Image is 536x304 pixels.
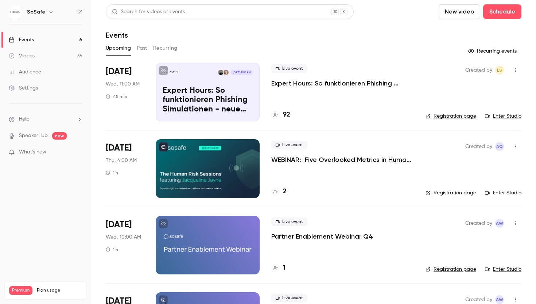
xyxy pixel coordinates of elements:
[496,142,503,151] span: AO
[283,187,287,197] h4: 2
[271,141,307,149] span: Live event
[283,263,286,273] h4: 1
[170,71,179,74] p: SoSafe
[497,66,502,75] span: LS
[9,6,21,18] img: SoSafe
[106,94,127,99] div: 45 min
[439,4,480,19] button: New video
[9,36,34,43] div: Events
[224,70,229,75] img: Luise Schulz
[230,70,252,75] span: [DATE] 11:00 AM
[106,170,118,176] div: 1 h
[106,219,132,231] span: [DATE]
[9,115,82,123] li: help-dropdown-opener
[106,142,132,154] span: [DATE]
[465,219,492,228] span: Created by
[106,216,144,274] div: Nov 12 Wed, 10:00 AM (Europe/Berlin)
[426,266,476,273] a: Registration page
[27,8,45,16] h6: SoSafe
[106,66,132,77] span: [DATE]
[19,132,48,140] a: SpeakerHub
[483,4,521,19] button: Schedule
[465,142,492,151] span: Created by
[495,219,504,228] span: Alexandra Wasilewski
[426,113,476,120] a: Registration page
[9,84,38,92] div: Settings
[495,295,504,304] span: Alexandra Wasilewski
[485,266,521,273] a: Enter Studio
[271,110,290,120] a: 92
[112,8,185,16] div: Search for videos or events
[495,142,504,151] span: Alba Oni
[106,80,140,88] span: Wed, 11:00 AM
[106,63,144,121] div: Sep 10 Wed, 11:00 AM (Europe/Berlin)
[137,42,147,54] button: Past
[271,232,373,241] a: Partner Enablement Webinar Q4
[496,219,503,228] span: AW
[156,63,260,121] a: Expert Hours: So funktionieren Phishing Simulationen - neue Features, Tipps & TricksSoSafeLuise S...
[495,66,504,75] span: Luise Schulz
[74,149,82,156] iframe: Noticeable Trigger
[271,64,307,73] span: Live event
[106,139,144,198] div: Sep 25 Thu, 12:00 PM (Australia/Sydney)
[153,42,178,54] button: Recurring
[465,295,492,304] span: Created by
[271,263,286,273] a: 1
[106,31,128,39] h1: Events
[271,155,414,164] a: WEBINAR: Five Overlooked Metrics in Human Risk Management
[9,52,35,60] div: Videos
[271,79,414,88] a: Expert Hours: So funktionieren Phishing Simulationen - neue Features, Tipps & Tricks
[19,148,46,156] span: What's new
[163,86,253,114] p: Expert Hours: So funktionieren Phishing Simulationen - neue Features, Tipps & Tricks
[271,217,307,226] span: Live event
[271,187,287,197] a: 2
[426,189,476,197] a: Registration page
[106,247,118,252] div: 1 h
[218,70,223,75] img: Adriana Hanika
[106,157,137,164] span: Thu, 4:00 AM
[496,295,503,304] span: AW
[106,233,141,241] span: Wed, 10:00 AM
[465,45,521,57] button: Recurring events
[37,288,82,293] span: Plan usage
[106,42,131,54] button: Upcoming
[19,115,30,123] span: Help
[465,66,492,75] span: Created by
[283,110,290,120] h4: 92
[52,132,67,140] span: new
[271,294,307,303] span: Live event
[9,68,41,76] div: Audience
[485,113,521,120] a: Enter Studio
[485,189,521,197] a: Enter Studio
[9,286,32,295] span: Premium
